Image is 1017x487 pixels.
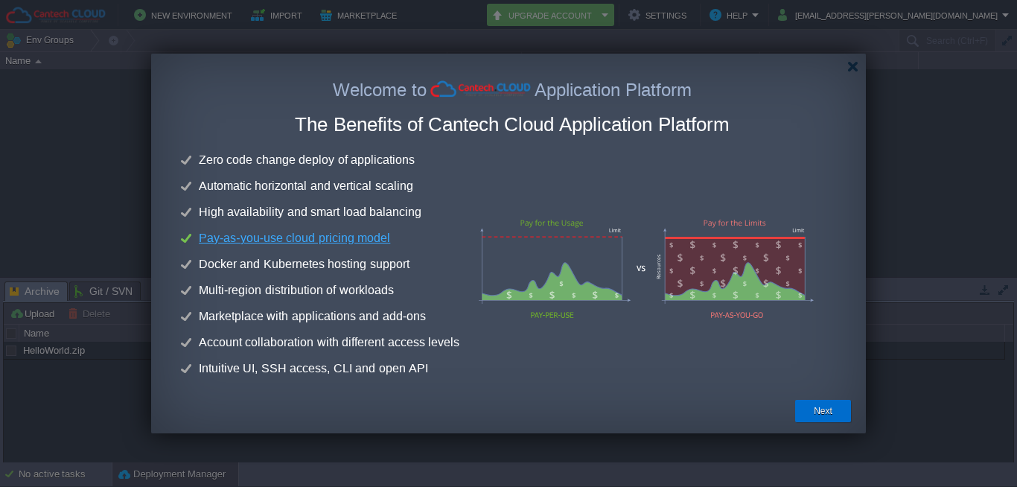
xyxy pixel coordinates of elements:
em: Pay-as-you-use cloud pricing model [196,229,393,247]
em: Automatic horizontal and vertical scaling [196,177,416,195]
em: Docker and Kubernetes hosting support [196,255,412,273]
em: Account collaboration with different access levels [196,334,462,351]
div: Welcome to Application Platform [181,80,844,98]
button: Next [814,404,832,418]
em: Intuitive UI, SSH access, CLI and open API [196,360,431,378]
img: logo.png [430,80,532,98]
em: High availability and smart load balancing [196,203,424,221]
img: pay-as-use.svg [479,168,814,369]
em: Multi-region distribution of workloads [196,281,397,299]
em: Marketplace with applications and add-ons [196,308,429,325]
div: The Benefits of Cantech Cloud Application Platform [181,113,844,136]
em: Zero code change deploy of applications [196,151,418,169]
